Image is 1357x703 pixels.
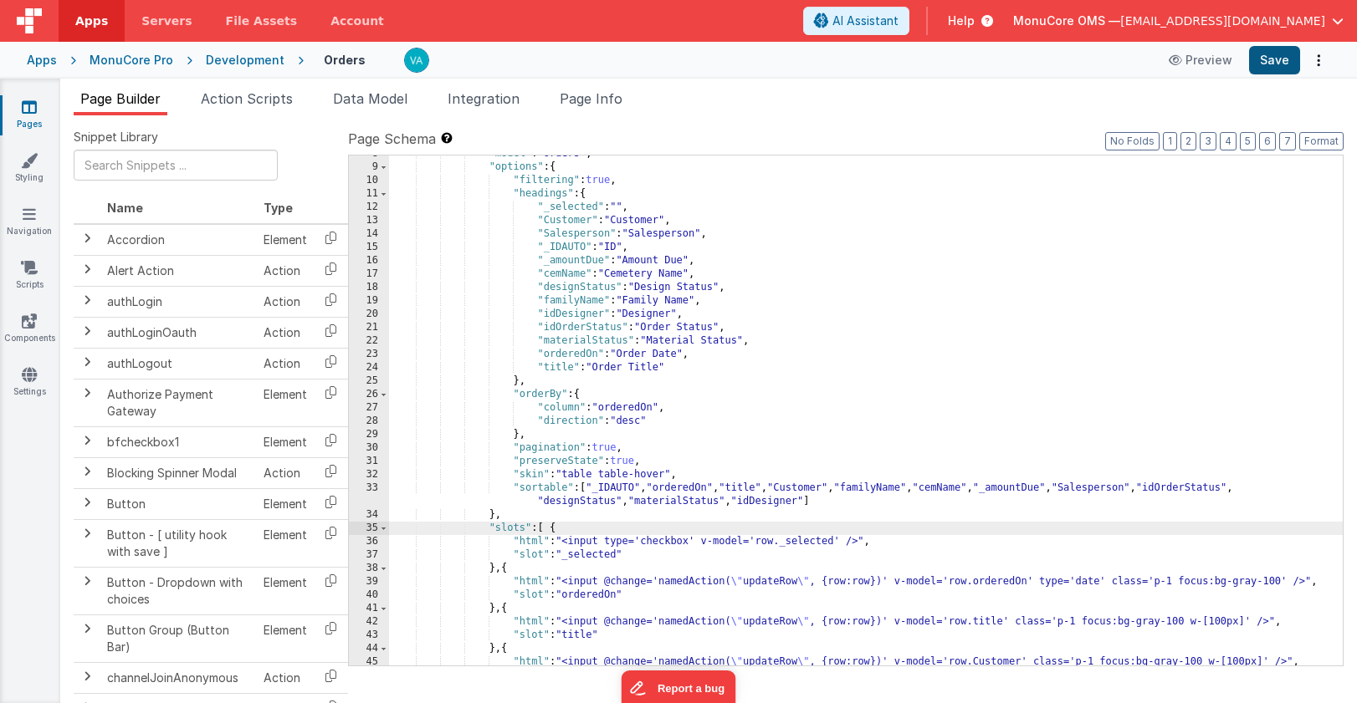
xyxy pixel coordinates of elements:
button: AI Assistant [803,7,909,35]
div: 26 [349,388,389,401]
button: 2 [1180,132,1196,150]
span: Help [948,13,975,29]
td: authLoginOauth [100,317,257,348]
span: Action Scripts [201,90,293,107]
div: 39 [349,575,389,588]
div: 16 [349,254,389,267]
span: Name [107,201,143,215]
img: d97663ceb9b5fe134a022c3e0b4ea6c6 [405,48,428,72]
span: Apps [75,13,108,29]
td: Element [257,224,314,256]
td: Element [257,379,314,426]
button: Format [1299,132,1344,150]
span: MonuCore OMS — [1013,13,1120,29]
td: Element [257,567,314,614]
div: 35 [349,522,389,535]
button: MonuCore OMS — [EMAIL_ADDRESS][DOMAIN_NAME] [1013,13,1344,29]
td: Element [257,614,314,662]
div: 10 [349,174,389,187]
div: 17 [349,267,389,281]
span: Integration [448,90,520,107]
div: 31 [349,455,389,468]
td: Button [100,488,257,519]
td: Action [257,457,314,488]
td: authLogin [100,286,257,317]
button: 7 [1279,132,1296,150]
div: Apps [27,52,57,69]
div: 29 [349,428,389,441]
div: 20 [349,308,389,321]
div: 23 [349,348,389,361]
div: 13 [349,214,389,227]
div: MonuCore Pro [90,52,173,69]
span: Snippet Library [74,129,158,145]
div: 42 [349,615,389,629]
div: 15 [349,241,389,254]
div: 33 [349,481,389,508]
input: Search Snippets ... [74,150,278,181]
div: 11 [349,187,389,201]
div: 27 [349,401,389,415]
div: 21 [349,321,389,334]
button: 5 [1240,132,1256,150]
div: 24 [349,361,389,374]
td: Element [257,488,314,519]
td: bfcheckbox1 [100,426,257,457]
td: Alert Action [100,255,257,286]
span: Type [264,201,293,215]
span: Page Info [560,90,622,107]
div: 18 [349,281,389,294]
button: Save [1249,46,1300,74]
td: Button - [ utility hook with save ] [100,519,257,567]
td: Button - Dropdown with choices [100,567,257,614]
button: 1 [1163,132,1177,150]
td: Blocking Spinner Modal [100,457,257,488]
div: 43 [349,629,389,642]
div: 40 [349,588,389,602]
div: 19 [349,294,389,308]
button: 3 [1200,132,1216,150]
td: Element [257,519,314,567]
span: Page Schema [348,129,436,149]
button: 4 [1220,132,1237,150]
td: Element [257,426,314,457]
span: Page Builder [80,90,161,107]
div: 37 [349,548,389,562]
div: 25 [349,374,389,388]
button: Preview [1159,47,1242,74]
td: authLogout [100,348,257,379]
div: Development [206,52,284,69]
div: 36 [349,535,389,548]
div: 41 [349,602,389,615]
div: 30 [349,441,389,455]
td: Authorize Payment Gateway [100,379,257,426]
td: Action [257,255,314,286]
td: Accordion [100,224,257,256]
span: File Assets [226,13,298,29]
td: Action [257,348,314,379]
span: Data Model [333,90,407,107]
button: Options [1307,48,1330,72]
td: Action [257,286,314,317]
button: No Folds [1105,132,1160,150]
span: AI Assistant [832,13,899,29]
td: Button Group (Button Bar) [100,614,257,662]
td: channelJoinAnonymous [100,662,257,693]
td: Action [257,662,314,693]
span: Servers [141,13,192,29]
span: [EMAIL_ADDRESS][DOMAIN_NAME] [1120,13,1325,29]
div: 32 [349,468,389,481]
div: 28 [349,415,389,428]
h4: Orders [324,53,366,66]
div: 44 [349,642,389,655]
div: 34 [349,508,389,522]
div: 22 [349,334,389,348]
button: 6 [1259,132,1276,150]
div: 9 [349,160,389,174]
div: 38 [349,562,389,575]
div: 14 [349,227,389,241]
td: Action [257,317,314,348]
div: 12 [349,201,389,214]
div: 45 [349,655,389,669]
